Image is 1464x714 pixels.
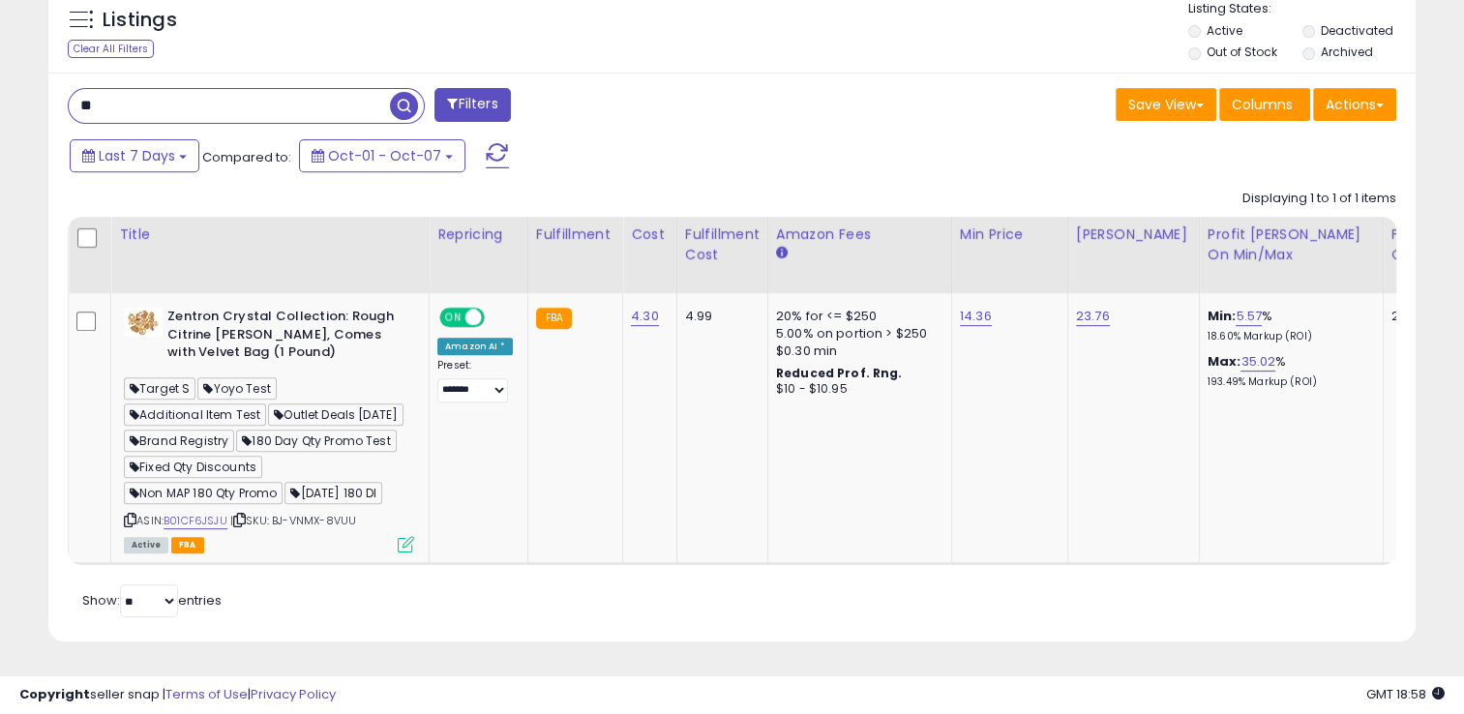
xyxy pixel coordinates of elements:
span: | SKU: BJ-VNMX-8VUU [230,513,356,528]
div: 4.99 [685,308,753,325]
span: OFF [482,310,513,326]
a: 23.76 [1076,307,1110,326]
span: Compared to: [202,148,291,166]
div: $10 - $10.95 [776,381,937,398]
a: 5.57 [1236,307,1262,326]
div: Profit [PERSON_NAME] on Min/Max [1208,224,1375,265]
div: % [1208,353,1368,389]
a: 14.36 [960,307,992,326]
strong: Copyright [19,685,90,703]
span: ON [441,310,465,326]
div: seller snap | | [19,686,336,704]
a: B01CF6JSJU [164,513,227,529]
div: Title [119,224,421,245]
span: Show: entries [82,591,222,610]
button: Columns [1219,88,1310,121]
span: Additional Item Test [124,403,266,426]
div: Clear All Filters [68,40,154,58]
img: 41HfwPKm5sL._SL40_.jpg [124,308,163,337]
th: The percentage added to the cost of goods (COGS) that forms the calculator for Min & Max prices. [1199,217,1383,293]
span: Oct-01 - Oct-07 [328,146,441,165]
a: Privacy Policy [251,685,336,703]
small: FBA [536,308,572,329]
div: Preset: [437,359,513,402]
div: Amazon AI * [437,338,513,355]
div: 5.00% on portion > $250 [776,325,937,342]
span: Target S [124,377,195,400]
div: Min Price [960,224,1060,245]
span: Columns [1232,95,1293,114]
b: Zentron Crystal Collection: Rough Citrine [PERSON_NAME], Comes with Velvet Bag (1 Pound) [167,308,403,367]
div: [PERSON_NAME] [1076,224,1191,245]
a: Terms of Use [165,685,248,703]
b: Max: [1208,352,1241,371]
label: Active [1207,22,1242,39]
div: ASIN: [124,308,414,550]
span: Last 7 Days [99,146,175,165]
span: 180 Day Qty Promo Test [236,430,396,452]
label: Deactivated [1321,22,1393,39]
button: Save View [1116,88,1216,121]
p: 18.60% Markup (ROI) [1208,330,1368,343]
button: Oct-01 - Oct-07 [299,139,465,172]
label: Archived [1321,44,1373,60]
span: Outlet Deals [DATE] [268,403,403,426]
span: 2025-10-15 18:58 GMT [1366,685,1445,703]
div: Displaying 1 to 1 of 1 items [1242,190,1396,208]
div: Repricing [437,224,520,245]
span: Fixed Qty Discounts [124,456,262,478]
div: Cost [631,224,669,245]
div: Fulfillment [536,224,614,245]
span: All listings currently available for purchase on Amazon [124,537,168,553]
span: Brand Registry [124,430,234,452]
b: Reduced Prof. Rng. [776,365,903,381]
div: $0.30 min [776,342,937,360]
div: Fulfillable Quantity [1391,224,1458,265]
div: Fulfillment Cost [685,224,760,265]
div: 20% for <= $250 [776,308,937,325]
a: 4.30 [631,307,659,326]
div: 21 [1391,308,1451,325]
b: Min: [1208,307,1237,325]
div: Amazon Fees [776,224,943,245]
button: Last 7 Days [70,139,199,172]
span: [DATE] 180 DI [284,482,382,504]
button: Filters [434,88,510,122]
span: FBA [171,537,204,553]
div: % [1208,308,1368,343]
span: Yoyo Test [197,377,277,400]
button: Actions [1313,88,1396,121]
label: Out of Stock [1207,44,1277,60]
a: 35.02 [1240,352,1275,372]
h5: Listings [103,7,177,34]
small: Amazon Fees. [776,245,788,262]
p: 193.49% Markup (ROI) [1208,375,1368,389]
span: Non MAP 180 Qty Promo [124,482,283,504]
